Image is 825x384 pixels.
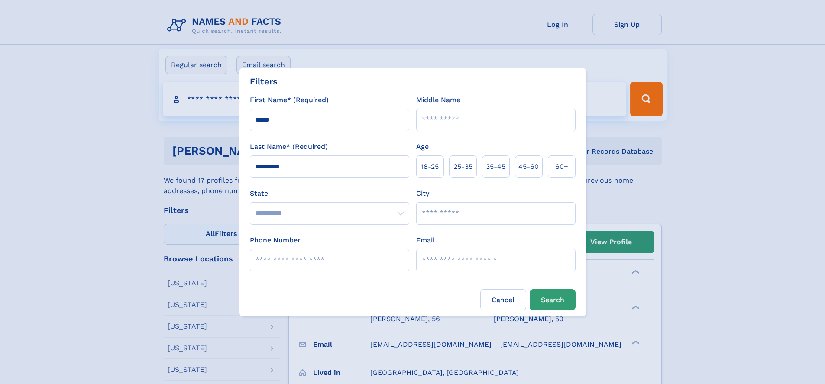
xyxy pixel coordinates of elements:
label: First Name* (Required) [250,95,329,105]
label: Middle Name [416,95,460,105]
span: 45‑60 [518,161,539,172]
span: 35‑45 [486,161,505,172]
label: Phone Number [250,235,301,245]
span: 18‑25 [421,161,439,172]
label: Cancel [480,289,526,310]
span: 60+ [555,161,568,172]
div: Filters [250,75,278,88]
button: Search [530,289,576,310]
span: 25‑35 [453,161,472,172]
label: Age [416,142,429,152]
label: Email [416,235,435,245]
label: Last Name* (Required) [250,142,328,152]
label: City [416,188,429,199]
label: State [250,188,409,199]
